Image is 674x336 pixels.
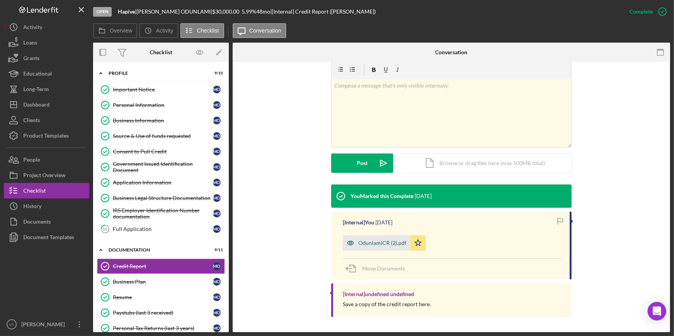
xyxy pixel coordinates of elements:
[97,289,225,305] a: ResumeMO
[93,23,137,38] button: Overview
[180,23,224,38] button: Checklist
[4,50,89,66] button: Grants
[209,71,223,76] div: 9 / 10
[213,101,221,109] div: M O
[113,148,213,155] div: Consent to Pull Credit
[4,97,89,112] button: Dashboard
[113,207,213,220] div: IRS Employer Identification Number documentation
[113,310,213,316] div: Paystubs (last 3 received)
[197,28,219,34] label: Checklist
[23,81,49,99] div: Long-Term
[97,221,225,237] a: 10Full ApplicationMO
[97,258,225,274] a: Credit ReportMO
[4,183,89,198] button: Checklist
[113,325,213,331] div: Personal Tax Returns (last 3 years)
[23,97,50,114] div: Dashboard
[118,8,135,15] b: Hapive
[97,274,225,289] a: Business PlanMO
[109,248,204,252] div: Documentation
[213,179,221,186] div: M O
[97,82,225,97] a: Important NoticeMO
[23,128,69,145] div: Product Templates
[351,193,413,199] div: You Marked this Complete
[97,206,225,221] a: IRS Employer Identification Number documentationMO
[622,4,670,19] button: Complete
[4,112,89,128] button: Clients
[4,214,89,229] button: Documents
[213,293,221,301] div: M O
[4,152,89,167] button: People
[97,320,225,336] a: Personal Tax Returns (last 3 years)MO
[137,9,212,15] div: [PERSON_NAME] ODUNLAMI |
[4,198,89,214] button: History
[343,235,426,251] button: OdunlamiCR (2).pdf
[358,240,406,246] div: OdunlamiCR (2).pdf
[113,161,213,173] div: Government Issued Identification Document
[4,19,89,35] button: Activity
[150,49,172,55] div: Checklist
[113,86,213,93] div: Important Notice
[436,49,468,55] div: Conversation
[23,214,51,231] div: Documents
[629,4,653,19] div: Complete
[97,97,225,113] a: Personal InformationMO
[343,301,431,307] div: Save a copy of the credit report here.
[23,35,37,52] div: Loans
[213,163,221,171] div: M O
[113,195,213,201] div: Business Legal Structure Documentation
[212,9,242,15] div: $30,000.00
[4,167,89,183] button: Project Overview
[213,278,221,286] div: M O
[213,117,221,124] div: M O
[4,128,89,143] button: Product Templates
[113,117,213,124] div: Business Information
[415,193,432,199] time: 2025-06-24 10:39
[4,66,89,81] button: Educational
[113,179,213,186] div: Application Information
[209,248,223,252] div: 9 / 11
[97,144,225,159] a: Consent to Pull CreditMO
[97,128,225,144] a: Source & Use of funds requestedMO
[343,259,413,278] button: Move Documents
[375,219,392,226] time: 2025-06-12 15:28
[113,102,213,108] div: Personal Information
[4,229,89,245] button: Document Templates
[23,167,66,185] div: Project Overview
[118,9,137,15] div: |
[233,23,287,38] button: Conversation
[97,190,225,206] a: Business Legal Structure DocumentationMO
[648,302,666,320] div: Open Intercom Messenger
[113,133,213,139] div: Source & Use of funds requested
[97,305,225,320] a: Paystubs (last 3 received)MO
[213,86,221,93] div: M O
[156,28,173,34] label: Activity
[110,28,132,34] label: Overview
[4,317,89,332] button: VT[PERSON_NAME]
[97,113,225,128] a: Business InformationMO
[213,210,221,217] div: M O
[256,9,270,15] div: 48 mo
[113,279,213,285] div: Business Plan
[139,23,178,38] button: Activity
[23,112,40,130] div: Clients
[331,153,393,173] button: Post
[213,324,221,332] div: M O
[23,183,46,200] div: Checklist
[9,322,14,327] text: VT
[23,198,41,216] div: History
[113,263,213,269] div: Credit Report
[213,148,221,155] div: M O
[343,219,374,226] div: [Internal] You
[97,175,225,190] a: Application InformationMO
[23,50,40,68] div: Grants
